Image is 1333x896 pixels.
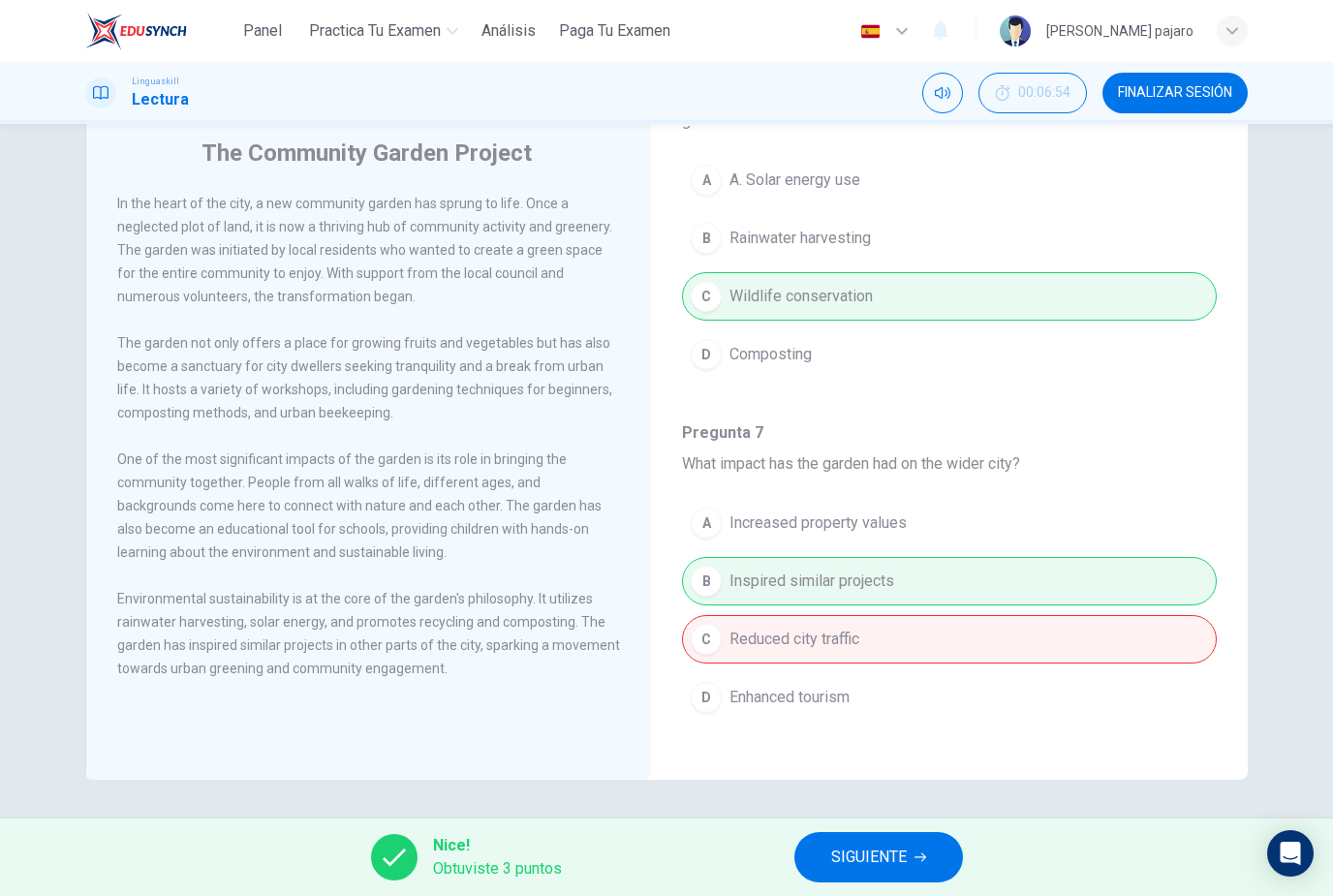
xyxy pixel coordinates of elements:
span: Paga Tu Examen [559,19,670,43]
span: Environmental sustainability is at the core of the garden's philosophy. It utilizes rainwater har... [117,591,620,676]
span: Linguaskill [132,75,179,88]
button: SIGUIENTE [794,832,963,882]
h4: Pregunta 7 [682,421,1217,445]
span: SIGUIENTE [831,844,907,871]
button: Paga Tu Examen [551,14,678,48]
span: What impact has the garden had on the wider city? [682,454,1020,473]
img: Profile picture [1000,15,1031,46]
button: Practica tu examen [301,14,466,48]
span: Análisis [481,19,536,43]
img: es [858,24,883,39]
h4: The Community Garden Project [201,138,532,169]
div: Silenciar [922,73,963,113]
span: Nice! [433,834,562,857]
div: Ocultar [978,73,1087,113]
span: Practica tu examen [309,19,441,43]
a: EduSynch logo [85,12,232,50]
span: Obtuviste 3 puntos [433,857,562,881]
div: [PERSON_NAME] pajaro [1046,19,1193,43]
span: One of the most significant impacts of the garden is its role in bringing the community together.... [117,451,602,560]
button: Análisis [474,14,543,48]
span: Panel [243,19,282,43]
span: In the heart of the city, a new community garden has sprung to life. Once a neglected plot of lan... [117,196,612,304]
button: Panel [232,14,294,48]
span: 00:06:54 [1018,85,1070,101]
button: FINALIZAR SESIÓN [1102,73,1248,113]
span: The garden not only offers a place for growing fruits and vegetables but has also become a sanctu... [117,335,612,420]
img: EduSynch logo [85,12,187,50]
button: 00:06:54 [978,73,1087,113]
h1: Lectura [132,88,189,111]
span: FINALIZAR SESIÓN [1118,85,1232,101]
div: Open Intercom Messenger [1267,830,1314,877]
